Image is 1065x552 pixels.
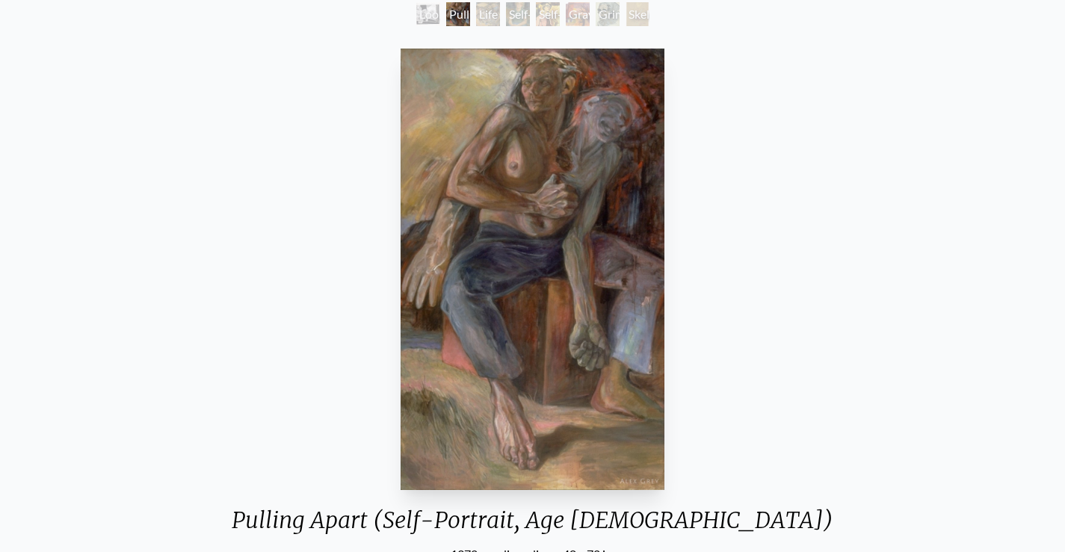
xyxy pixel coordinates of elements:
[536,2,560,26] div: Self-Portrait (Age [DEMOGRAPHIC_DATA])
[566,2,590,26] div: Graveyard Study (Age [DEMOGRAPHIC_DATA])
[446,2,470,26] div: Pulling Apart (Self-Portrait, Age [DEMOGRAPHIC_DATA])
[506,2,530,26] div: Self-Portrait (Age [DEMOGRAPHIC_DATA])
[626,2,649,26] div: Skeleton (Age [DEMOGRAPHIC_DATA])
[220,506,845,545] div: Pulling Apart (Self-Portrait, Age [DEMOGRAPHIC_DATA])
[476,2,500,26] div: Life Cycle (Self-Portrait, Age [DEMOGRAPHIC_DATA])
[401,49,664,490] img: Self-Portrait-1972-Pulling-Apart-Alex-Grey-watermarked.jpg
[596,2,620,26] div: Grim Reaper (Age [DEMOGRAPHIC_DATA])
[416,2,440,26] div: Looking Back (Self-Portrait, Age [DEMOGRAPHIC_DATA])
